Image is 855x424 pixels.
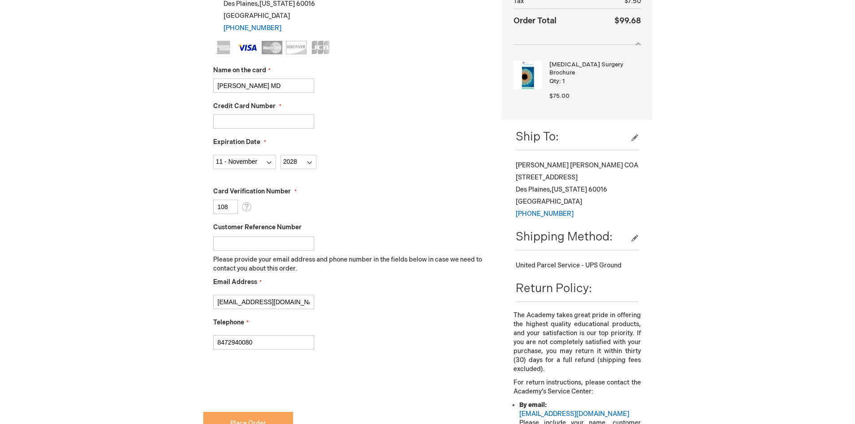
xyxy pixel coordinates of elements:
[513,311,640,374] p: The Academy takes great pride in offering the highest quality educational products, and your sati...
[213,255,489,273] p: Please provide your email address and phone number in the fields below in case we need to contact...
[286,41,307,54] img: Discover
[213,114,314,129] input: Credit Card Number
[552,186,587,193] span: [US_STATE]
[516,230,613,244] span: Shipping Method:
[237,41,258,54] img: Visa
[549,92,570,100] span: $75.00
[213,278,257,286] span: Email Address
[519,401,547,409] strong: By email:
[516,159,638,220] div: [PERSON_NAME] [PERSON_NAME] COA [STREET_ADDRESS] Des Plaines , 60016 [GEOGRAPHIC_DATA]
[549,61,638,77] strong: [MEDICAL_DATA] Surgery Brochure
[213,41,234,54] img: American Express
[519,410,629,418] a: [EMAIL_ADDRESS][DOMAIN_NAME]
[513,61,542,89] img: Vitrectomy Surgery Brochure
[516,130,559,144] span: Ship To:
[513,14,557,27] strong: Order Total
[203,364,340,399] iframe: reCAPTCHA
[213,200,238,214] input: Card Verification Number
[213,138,260,146] span: Expiration Date
[213,102,276,110] span: Credit Card Number
[213,66,266,74] span: Name on the card
[262,41,282,54] img: MasterCard
[516,282,592,296] span: Return Policy:
[513,378,640,396] p: For return instructions, please contact the Academy’s Service Center:
[614,16,641,26] span: $99.68
[516,262,622,269] span: United Parcel Service - UPS Ground
[213,188,291,195] span: Card Verification Number
[310,41,331,54] img: JCB
[213,319,244,326] span: Telephone
[549,78,559,85] span: Qty
[224,24,281,32] a: [PHONE_NUMBER]
[516,210,574,218] a: [PHONE_NUMBER]
[562,78,565,85] span: 1
[213,223,302,231] span: Customer Reference Number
